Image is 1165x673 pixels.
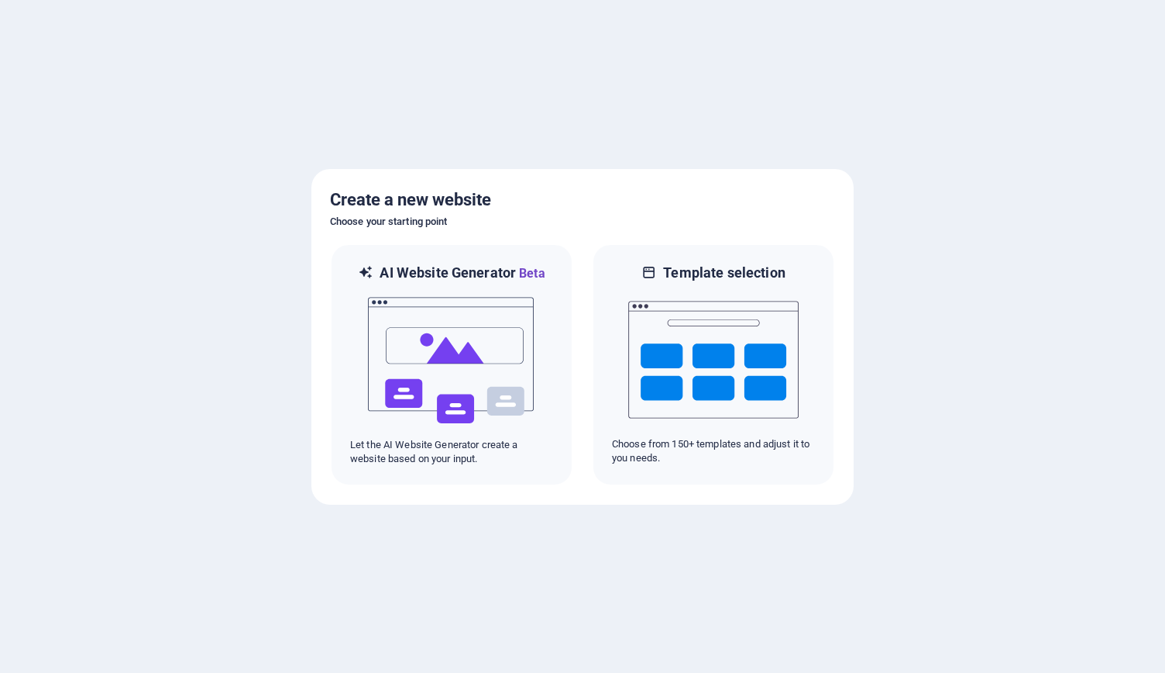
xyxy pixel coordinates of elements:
h6: AI Website Generator [380,264,545,283]
h5: Create a new website [330,188,835,212]
div: Template selectionChoose from 150+ templates and adjust it to you needs. [592,243,835,486]
p: Let the AI Website Generator create a website based on your input. [350,438,553,466]
p: Choose from 150+ templates and adjust it to you needs. [612,437,815,465]
span: Beta [516,266,545,281]
h6: Template selection [663,264,785,282]
h6: Choose your starting point [330,212,835,231]
div: AI Website GeneratorBetaaiLet the AI Website Generator create a website based on your input. [330,243,573,486]
img: ai [366,283,537,438]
